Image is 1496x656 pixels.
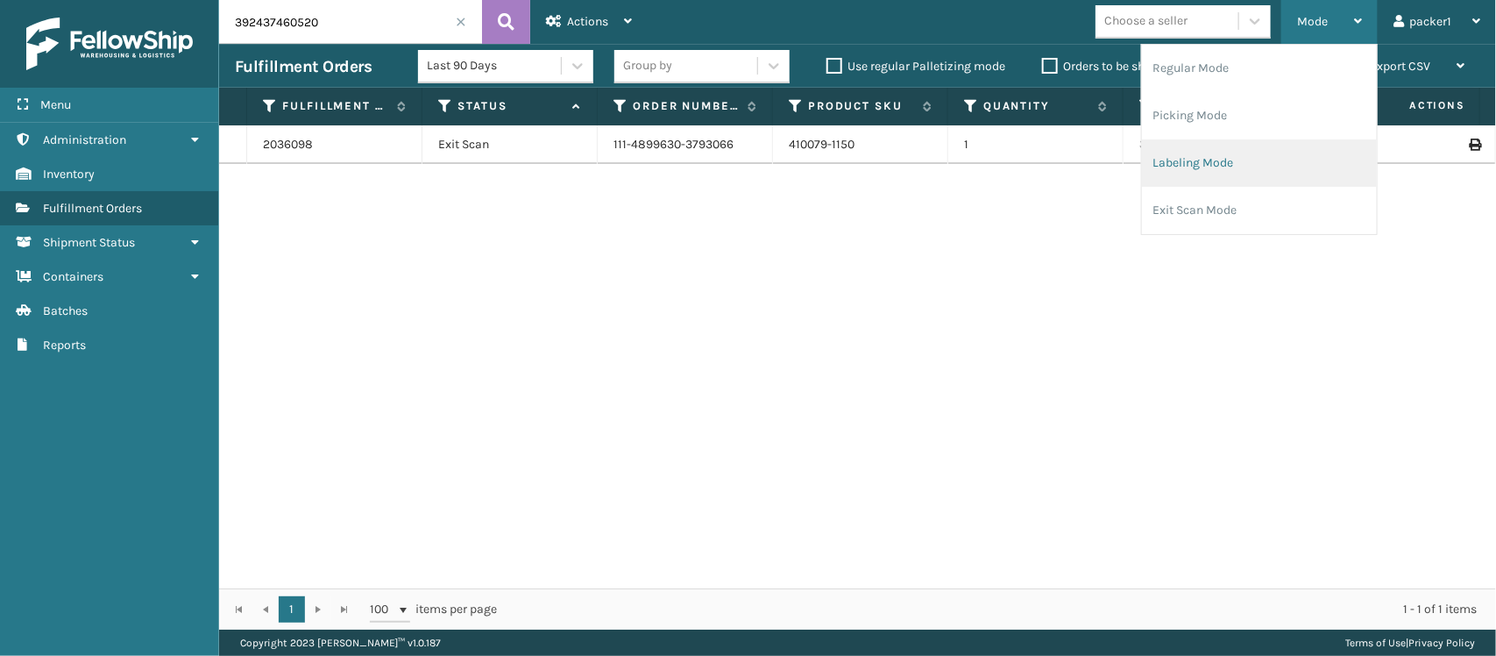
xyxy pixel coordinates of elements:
td: Exit Scan [422,125,598,164]
span: Batches [43,303,88,318]
p: Copyright 2023 [PERSON_NAME]™ v 1.0.187 [240,630,441,656]
span: Actions [1354,91,1476,120]
a: 1 [279,596,305,623]
span: Mode [1297,14,1328,29]
li: Labeling Mode [1142,139,1377,187]
td: 111-4899630-3793066 [598,125,773,164]
td: 1 [948,125,1124,164]
span: Shipment Status [43,235,135,250]
div: Choose a seller [1104,12,1188,31]
li: Picking Mode [1142,92,1377,139]
div: Last 90 Days [427,57,563,75]
label: Use regular Palletizing mode [826,59,1005,74]
div: Group by [623,57,672,75]
span: Reports [43,338,86,353]
label: Quantity [983,98,1089,114]
a: 410079-1150 [789,137,854,152]
label: Orders to be shipped [DATE] [1042,59,1212,74]
label: Fulfillment Order Id [282,98,388,114]
span: Export CSV [1370,59,1430,74]
label: Product SKU [808,98,914,114]
label: Order Number [633,98,739,114]
span: Fulfillment Orders [43,201,142,216]
span: 100 [370,601,396,618]
span: items per page [370,596,498,623]
span: Actions [567,14,608,29]
a: Privacy Policy [1408,637,1475,649]
li: Exit Scan Mode [1142,187,1377,234]
div: 1 - 1 of 1 items [522,601,1477,618]
li: Regular Mode [1142,45,1377,92]
a: 2036098 [263,136,313,153]
label: Status [457,98,564,114]
span: Menu [40,97,71,112]
span: Inventory [43,167,95,182]
a: Terms of Use [1345,637,1406,649]
h3: Fulfillment Orders [235,56,372,77]
span: Administration [43,132,126,147]
div: | [1345,630,1475,656]
a: 392437460520 [1139,137,1223,152]
i: Print Label [1469,139,1479,151]
img: logo [26,18,193,70]
span: Containers [43,269,103,284]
